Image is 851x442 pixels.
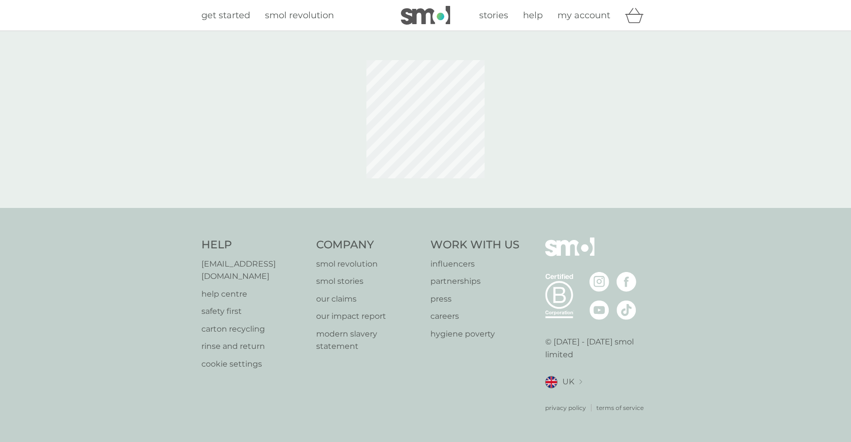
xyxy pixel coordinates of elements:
span: my account [557,10,610,21]
a: stories [479,8,508,23]
a: [EMAIL_ADDRESS][DOMAIN_NAME] [201,258,306,283]
span: UK [562,375,574,388]
h4: Company [316,238,421,253]
img: visit the smol Tiktok page [617,300,636,320]
a: safety first [201,305,306,318]
a: smol revolution [265,8,334,23]
a: smol revolution [316,258,421,271]
a: hygiene poverty [430,328,520,340]
img: UK flag [545,376,557,388]
img: visit the smol Instagram page [589,272,609,292]
a: partnerships [430,275,520,288]
div: basket [625,5,650,25]
span: smol revolution [265,10,334,21]
a: influencers [430,258,520,271]
a: our claims [316,293,421,306]
a: carton recycling [201,323,306,336]
a: privacy policy [545,403,586,412]
a: cookie settings [201,358,306,371]
p: © [DATE] - [DATE] smol limited [545,336,650,361]
span: help [523,10,543,21]
img: smol [545,238,594,271]
img: visit the smol Youtube page [589,300,609,320]
a: help centre [201,288,306,301]
img: visit the smol Facebook page [617,272,636,292]
a: careers [430,310,520,323]
span: get started [201,10,250,21]
h4: Work With Us [430,238,520,253]
a: rinse and return [201,340,306,353]
span: stories [479,10,508,21]
a: get started [201,8,250,23]
a: smol stories [316,275,421,288]
a: terms of service [596,403,644,412]
img: smol [401,6,450,25]
a: our impact report [316,310,421,323]
img: select a new location [579,379,582,385]
a: modern slavery statement [316,328,421,353]
a: press [430,293,520,306]
a: my account [557,8,610,23]
a: help [523,8,543,23]
h4: Help [201,238,306,253]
